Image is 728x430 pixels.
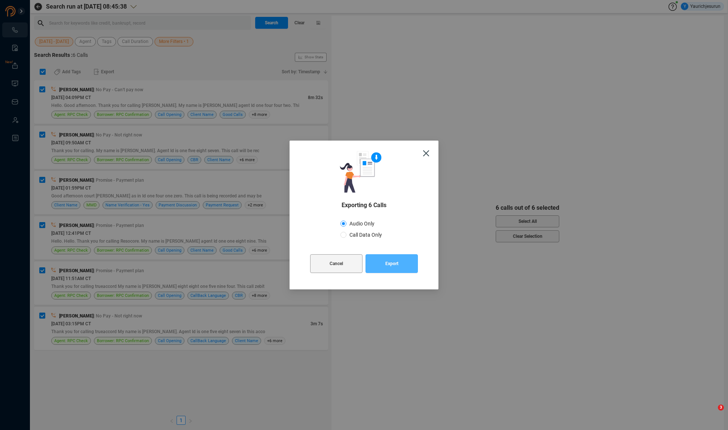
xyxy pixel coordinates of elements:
[342,200,386,210] span: Exporting 6 Calls
[703,405,721,423] iframe: Intercom live chat
[385,254,398,273] span: Export
[365,254,418,273] button: Export
[330,254,343,273] span: Cancel
[346,232,385,238] span: Call Data Only
[414,141,438,165] button: Close
[718,405,724,411] span: 3
[346,221,377,227] span: Audio Only
[310,254,363,273] button: Cancel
